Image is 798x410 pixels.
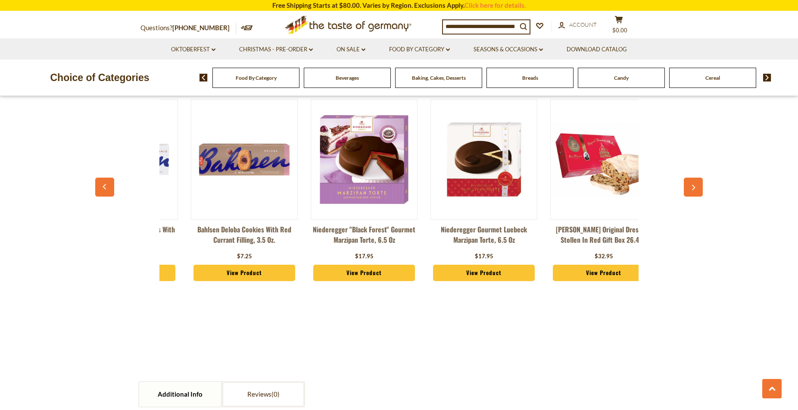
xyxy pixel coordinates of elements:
[236,75,277,81] a: Food By Category
[705,75,720,81] a: Cereal
[199,74,208,81] img: previous arrow
[522,75,538,81] a: Breads
[172,24,230,31] a: [PHONE_NUMBER]
[550,224,657,250] a: [PERSON_NAME] Original Dresdner Stollen in Red Gift Box 26.4 oz
[464,1,526,9] a: Click here for details.
[614,75,629,81] a: Candy
[475,252,493,261] div: $17.95
[222,382,304,407] a: Reviews
[140,22,236,34] p: Questions?
[191,106,297,213] img: Bahlsen Deloba Cookies with Red Currant Filling, 3.5 oz.
[763,74,771,81] img: next arrow
[171,45,215,54] a: Oktoberfest
[389,45,450,54] a: Food By Category
[430,224,537,250] a: Niederegger Gourmet Luebeck Marzipan Torte, 6.5 oz
[569,21,597,28] span: Account
[355,252,374,261] div: $17.95
[139,382,221,407] a: Additional Info
[433,265,535,281] a: View Product
[567,45,627,54] a: Download Catalog
[191,224,298,250] a: Bahlsen Deloba Cookies with Red Currant Filling, 3.5 oz.
[474,45,543,54] a: Seasons & Occasions
[553,265,655,281] a: View Product
[239,45,313,54] a: Christmas - PRE-ORDER
[595,252,613,261] div: $32.95
[558,20,597,30] a: Account
[431,106,537,213] img: Niederegger Gourmet Luebeck Marzipan Torte, 6.5 oz
[237,252,252,261] div: $7.25
[313,265,415,281] a: View Product
[551,106,657,213] img: Emil Reimann Original Dresdner Stollen in Red Gift Box 26.4 oz
[612,27,627,34] span: $0.00
[412,75,466,81] a: Baking, Cakes, Desserts
[337,45,365,54] a: On Sale
[193,265,295,281] a: View Product
[311,106,417,213] img: Niederegger
[336,75,359,81] a: Beverages
[311,224,418,250] a: Niederegger "Black Forest" Gourmet Marzipan Torte, 6.5 oz
[606,16,632,37] button: $0.00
